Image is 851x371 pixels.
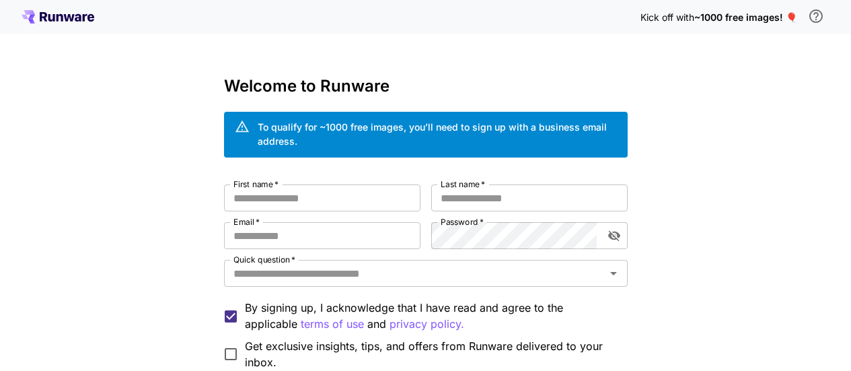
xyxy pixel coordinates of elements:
[245,338,617,370] span: Get exclusive insights, tips, and offers from Runware delivered to your inbox.
[694,11,797,23] span: ~1000 free images! 🎈
[233,178,279,190] label: First name
[233,254,295,265] label: Quick question
[224,77,628,96] h3: Welcome to Runware
[441,178,485,190] label: Last name
[604,264,623,283] button: Open
[390,316,464,333] p: privacy policy.
[301,316,364,333] button: By signing up, I acknowledge that I have read and agree to the applicable and privacy policy.
[602,224,626,248] button: toggle password visibility
[245,300,617,333] p: By signing up, I acknowledge that I have read and agree to the applicable and
[390,316,464,333] button: By signing up, I acknowledge that I have read and agree to the applicable terms of use and
[803,3,829,30] button: In order to qualify for free credit, you need to sign up with a business email address and click ...
[301,316,364,333] p: terms of use
[258,120,617,148] div: To qualify for ~1000 free images, you’ll need to sign up with a business email address.
[441,216,484,228] label: Password
[640,11,694,23] span: Kick off with
[233,216,260,228] label: Email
